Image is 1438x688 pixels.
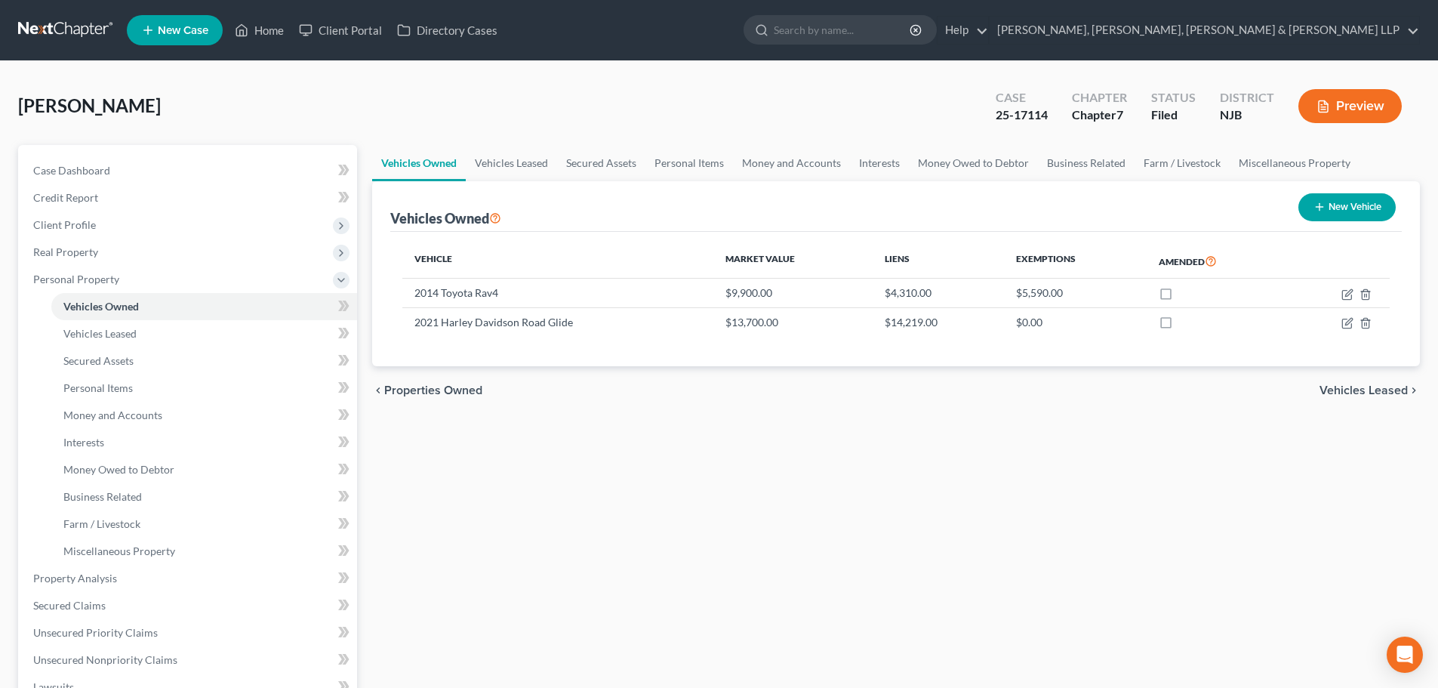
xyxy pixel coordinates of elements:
a: Secured Assets [557,145,645,181]
a: Farm / Livestock [1135,145,1230,181]
span: Money and Accounts [63,409,162,421]
a: Property Analysis [21,565,357,592]
th: Exemptions [1004,244,1147,279]
a: Interests [850,145,909,181]
a: Help [938,17,988,44]
a: Unsecured Nonpriority Claims [21,646,357,674]
a: Secured Claims [21,592,357,619]
div: NJB [1220,106,1274,124]
a: Money and Accounts [51,402,357,429]
td: 2014 Toyota Rav4 [402,279,713,307]
th: Amended [1147,244,1287,279]
i: chevron_left [372,384,384,396]
td: $4,310.00 [873,279,1004,307]
span: New Case [158,25,208,36]
i: chevron_right [1408,384,1420,396]
a: Secured Assets [51,347,357,375]
div: 25-17114 [996,106,1048,124]
div: Chapter [1072,106,1127,124]
a: Money Owed to Debtor [909,145,1038,181]
a: Business Related [51,483,357,511]
span: Vehicles Leased [1319,384,1408,396]
td: $14,219.00 [873,307,1004,336]
a: Vehicles Owned [51,293,357,320]
span: Secured Claims [33,599,106,612]
div: District [1220,89,1274,106]
button: New Vehicle [1298,193,1396,221]
td: $13,700.00 [713,307,873,336]
div: Case [996,89,1048,106]
div: Open Intercom Messenger [1387,637,1423,673]
span: Vehicles Leased [63,327,137,340]
span: Miscellaneous Property [63,545,175,557]
a: Business Related [1038,145,1135,181]
a: Directory Cases [390,17,505,44]
input: Search by name... [774,16,912,44]
a: Client Portal [291,17,390,44]
span: [PERSON_NAME] [18,94,161,116]
a: [PERSON_NAME], [PERSON_NAME], [PERSON_NAME] & [PERSON_NAME] LLP [990,17,1419,44]
td: $9,900.00 [713,279,873,307]
button: Preview [1298,89,1402,123]
div: Status [1151,89,1196,106]
a: Money and Accounts [733,145,850,181]
span: Case Dashboard [33,164,110,177]
th: Market Value [713,244,873,279]
a: Miscellaneous Property [1230,145,1359,181]
a: Interests [51,429,357,456]
a: Money Owed to Debtor [51,456,357,483]
a: Vehicles Leased [466,145,557,181]
a: Miscellaneous Property [51,538,357,565]
button: chevron_left Properties Owned [372,384,482,396]
span: Client Profile [33,218,96,231]
span: Interests [63,436,104,449]
a: Personal Items [645,145,733,181]
div: Vehicles Owned [390,209,501,227]
th: Liens [873,244,1004,279]
th: Vehicle [402,244,713,279]
a: Vehicles Owned [372,145,466,181]
span: Vehicles Owned [63,300,139,313]
span: Secured Assets [63,354,134,367]
span: 7 [1116,107,1123,122]
a: Personal Items [51,375,357,402]
span: Business Related [63,490,142,503]
span: Property Analysis [33,572,117,585]
a: Farm / Livestock [51,511,357,538]
td: $0.00 [1004,307,1147,336]
a: Case Dashboard [21,157,357,184]
a: Unsecured Priority Claims [21,619,357,646]
span: Farm / Livestock [63,517,140,530]
td: 2021 Harley Davidson Road Glide [402,307,713,336]
div: Filed [1151,106,1196,124]
span: Money Owed to Debtor [63,463,174,476]
span: Properties Owned [384,384,482,396]
span: Unsecured Nonpriority Claims [33,653,177,666]
a: Home [227,17,291,44]
div: Chapter [1072,89,1127,106]
span: Real Property [33,245,98,258]
a: Vehicles Leased [51,320,357,347]
td: $5,590.00 [1004,279,1147,307]
button: Vehicles Leased chevron_right [1319,384,1420,396]
span: Personal Property [33,273,119,285]
span: Unsecured Priority Claims [33,626,158,639]
a: Credit Report [21,184,357,211]
span: Credit Report [33,191,98,204]
span: Personal Items [63,381,133,394]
